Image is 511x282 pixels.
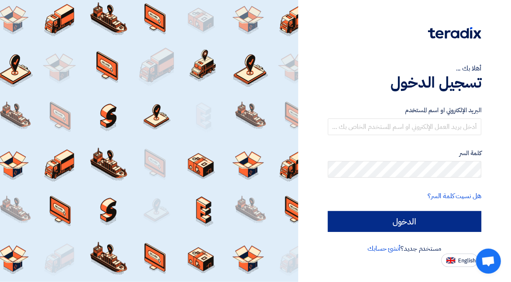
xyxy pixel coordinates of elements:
[428,27,481,39] img: Teradix logo
[328,63,481,73] div: أهلا بك ...
[441,254,478,267] button: English
[328,118,481,135] input: أدخل بريد العمل الإلكتروني او اسم المستخدم الخاص بك ...
[446,257,456,264] img: en-US.png
[328,106,481,115] label: البريد الإلكتروني او اسم المستخدم
[328,73,481,92] h1: تسجيل الدخول
[328,244,481,254] div: مستخدم جديد؟
[328,149,481,158] label: كلمة السر
[476,249,501,274] a: Open chat
[428,191,481,201] a: هل نسيت كلمة السر؟
[368,244,400,254] a: أنشئ حسابك
[458,258,476,264] span: English
[328,211,481,232] input: الدخول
